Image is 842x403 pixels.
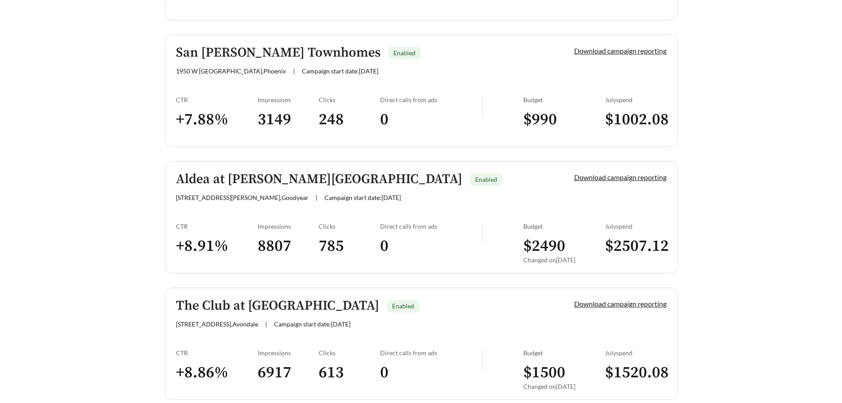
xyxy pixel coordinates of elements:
[176,96,258,104] div: CTR
[380,363,482,383] h3: 0
[176,172,462,187] h5: Aldea at [PERSON_NAME][GEOGRAPHIC_DATA]
[258,363,319,383] h3: 6917
[380,110,482,130] h3: 0
[523,223,605,230] div: Budget
[176,349,258,357] div: CTR
[319,223,380,230] div: Clicks
[392,302,414,310] span: Enabled
[302,67,378,75] span: Campaign start date: [DATE]
[258,349,319,357] div: Impressions
[319,96,380,104] div: Clicks
[293,67,295,75] span: |
[258,236,319,256] h3: 8807
[258,96,319,104] div: Impressions
[176,46,381,60] h5: San [PERSON_NAME] Townhomes
[523,96,605,104] div: Budget
[605,349,667,357] div: July spend
[165,35,678,147] a: San [PERSON_NAME] TownhomesEnabled1950 W [GEOGRAPHIC_DATA],Phoenix|Campaign start date:[DATE]Down...
[176,299,379,313] h5: The Club at [GEOGRAPHIC_DATA]
[316,194,317,201] span: |
[319,110,380,130] h3: 248
[523,363,605,383] h3: $ 1500
[176,320,258,328] span: [STREET_ADDRESS] , Avondale
[523,383,605,390] div: Changed on [DATE]
[319,363,380,383] h3: 613
[475,176,497,183] span: Enabled
[482,96,483,117] img: line
[258,223,319,230] div: Impressions
[482,349,483,370] img: line
[319,349,380,357] div: Clicks
[176,223,258,230] div: CTR
[176,236,258,256] h3: + 8.91 %
[274,320,351,328] span: Campaign start date: [DATE]
[176,67,286,75] span: 1950 W [GEOGRAPHIC_DATA] , Phoenix
[380,223,482,230] div: Direct calls from ads
[380,349,482,357] div: Direct calls from ads
[523,256,605,264] div: Changed on [DATE]
[319,236,380,256] h3: 785
[165,161,678,273] a: Aldea at [PERSON_NAME][GEOGRAPHIC_DATA]Enabled[STREET_ADDRESS][PERSON_NAME],Goodyear|Campaign sta...
[523,349,605,357] div: Budget
[482,223,483,244] img: line
[574,46,667,55] a: Download campaign reporting
[605,223,667,230] div: July spend
[176,194,309,201] span: [STREET_ADDRESS][PERSON_NAME] , Goodyear
[605,110,667,130] h3: $ 1002.08
[393,49,415,57] span: Enabled
[324,194,401,201] span: Campaign start date: [DATE]
[605,96,667,104] div: July spend
[165,288,678,400] a: The Club at [GEOGRAPHIC_DATA]Enabled[STREET_ADDRESS],Avondale|Campaign start date:[DATE]Download ...
[176,110,258,130] h3: + 7.88 %
[258,110,319,130] h3: 3149
[380,236,482,256] h3: 0
[380,96,482,104] div: Direct calls from ads
[605,236,667,256] h3: $ 2507.12
[574,299,667,308] a: Download campaign reporting
[574,173,667,181] a: Download campaign reporting
[176,363,258,383] h3: + 8.86 %
[523,236,605,256] h3: $ 2490
[605,363,667,383] h3: $ 1520.08
[523,110,605,130] h3: $ 990
[265,320,267,328] span: |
